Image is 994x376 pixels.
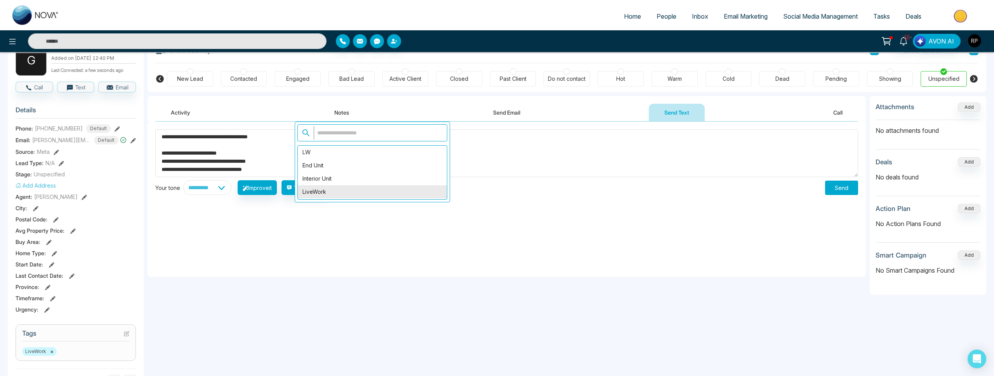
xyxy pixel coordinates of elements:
[286,75,309,83] div: Engaged
[34,170,65,178] span: Unspecified
[450,75,468,83] div: Closed
[50,348,54,355] button: ×
[915,36,926,47] img: Lead Flow
[94,136,118,144] span: Default
[667,75,682,83] div: Warm
[825,75,847,83] div: Pending
[958,157,980,167] button: Add
[692,12,708,20] span: Inbox
[86,124,111,133] span: Default
[37,148,50,156] span: Meta
[16,204,27,212] span: City :
[16,305,38,313] span: Urgency :
[716,9,775,24] a: Email Marketing
[51,55,136,62] p: Added on [DATE] 12:40 PM
[649,104,705,121] button: Send Text
[98,82,136,92] button: Email
[16,238,40,246] span: Buy Area :
[282,180,325,195] button: Templates
[865,9,898,24] a: Tasks
[958,251,980,260] button: Add
[230,75,257,83] div: Contacted
[783,12,858,20] span: Social Media Management
[933,7,989,25] img: Market-place.gif
[16,124,33,132] span: Phone:
[51,65,136,74] p: Last Connected: a few seconds ago
[16,148,35,156] span: Source:
[818,104,858,121] button: Call
[16,106,136,118] h3: Details
[57,82,95,92] button: Text
[905,12,921,20] span: Deals
[616,9,649,24] a: Home
[16,215,47,223] span: Postal Code :
[155,104,206,121] button: Activity
[894,34,913,47] a: 10+
[389,75,421,83] div: Active Client
[478,104,536,121] button: Send Email
[928,37,954,46] span: AVON AI
[16,45,47,76] div: G
[876,219,980,228] p: No Action Plans Found
[958,103,980,110] span: Add
[548,75,586,83] div: Do not contact
[298,172,447,185] div: Interior Unit
[876,266,980,275] p: No Smart Campaigns Found
[22,347,57,356] span: LiveWork
[624,12,641,20] span: Home
[298,159,447,172] div: End Unit
[34,193,78,201] span: [PERSON_NAME]
[876,172,980,182] p: No deals found
[876,158,892,166] h3: Deals
[298,198,447,212] div: New Property Listing
[928,75,959,83] div: Unspecified
[302,129,310,137] span: search
[16,159,43,167] span: Lead Type:
[825,181,858,195] button: Send
[16,294,44,302] span: Timeframe :
[16,193,32,201] span: Agent:
[45,159,55,167] span: N/A
[22,329,129,341] h3: Tags
[657,12,676,20] span: People
[904,34,911,41] span: 10+
[500,75,527,83] div: Past Client
[724,12,768,20] span: Email Marketing
[16,283,39,291] span: Province :
[16,260,43,268] span: Start Date :
[12,5,59,25] img: Nova CRM Logo
[876,120,980,135] p: No attachments found
[35,124,83,132] span: [PHONE_NUMBER]
[238,180,277,195] button: Improveit
[873,12,890,20] span: Tasks
[16,170,32,178] span: Stage:
[775,75,789,83] div: Dead
[958,204,980,213] button: Add
[649,9,684,24] a: People
[898,9,929,24] a: Deals
[16,249,46,257] span: Home Type :
[155,184,183,192] div: Your tone
[775,9,865,24] a: Social Media Management
[16,272,63,280] span: Last Contact Date :
[879,75,901,83] div: Showing
[298,146,447,159] div: LW
[876,103,914,111] h3: Attachments
[16,136,30,144] span: Email:
[32,136,90,144] span: [PERSON_NAME][EMAIL_ADDRESS][PERSON_NAME][DOMAIN_NAME]
[16,181,56,190] button: Add Address
[16,82,53,92] button: Call
[298,185,447,198] div: LiveWork
[339,75,364,83] div: Bad Lead
[876,251,926,259] h3: Smart Campaign
[958,103,980,112] button: Add
[319,104,365,121] button: Notes
[968,34,981,47] img: User Avatar
[876,205,911,212] h3: Action Plan
[16,226,64,235] span: Avg Property Price :
[913,34,961,49] button: AVON AI
[177,75,203,83] div: New Lead
[616,75,625,83] div: Hot
[968,350,986,368] div: Open Intercom Messenger
[684,9,716,24] a: Inbox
